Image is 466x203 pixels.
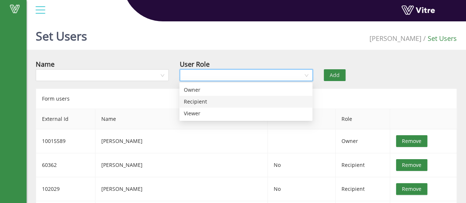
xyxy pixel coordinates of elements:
div: User Role [180,59,210,69]
span: Remove [402,185,421,193]
span: Name [95,109,267,129]
li: Set Users [421,33,457,43]
span: 102029 [42,185,60,192]
span: Remove [402,161,421,169]
td: [PERSON_NAME] [95,129,267,153]
div: Owner [184,86,308,94]
th: External Id [36,109,95,129]
h1: Set Users [36,18,87,50]
button: Remove [396,183,427,195]
button: Remove [396,135,427,147]
td: No [268,153,336,177]
span: 379 [369,34,421,43]
th: Role [336,109,390,129]
span: 10015589 [42,137,66,144]
span: Recipient [341,185,365,192]
div: Recipient [179,96,312,108]
div: Viewer [184,109,308,118]
span: 60362 [42,161,57,168]
td: No [268,177,336,201]
button: Remove [396,159,427,171]
div: Form users [36,88,457,109]
span: Remove [402,137,421,145]
td: [PERSON_NAME] [95,153,267,177]
div: Viewer [179,108,312,119]
td: [PERSON_NAME] [95,177,267,201]
div: Owner [179,84,312,96]
div: Name [36,59,55,69]
button: Add [324,69,346,81]
span: Owner [341,137,358,144]
span: Recipient [341,161,365,168]
div: Recipient [184,98,308,106]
